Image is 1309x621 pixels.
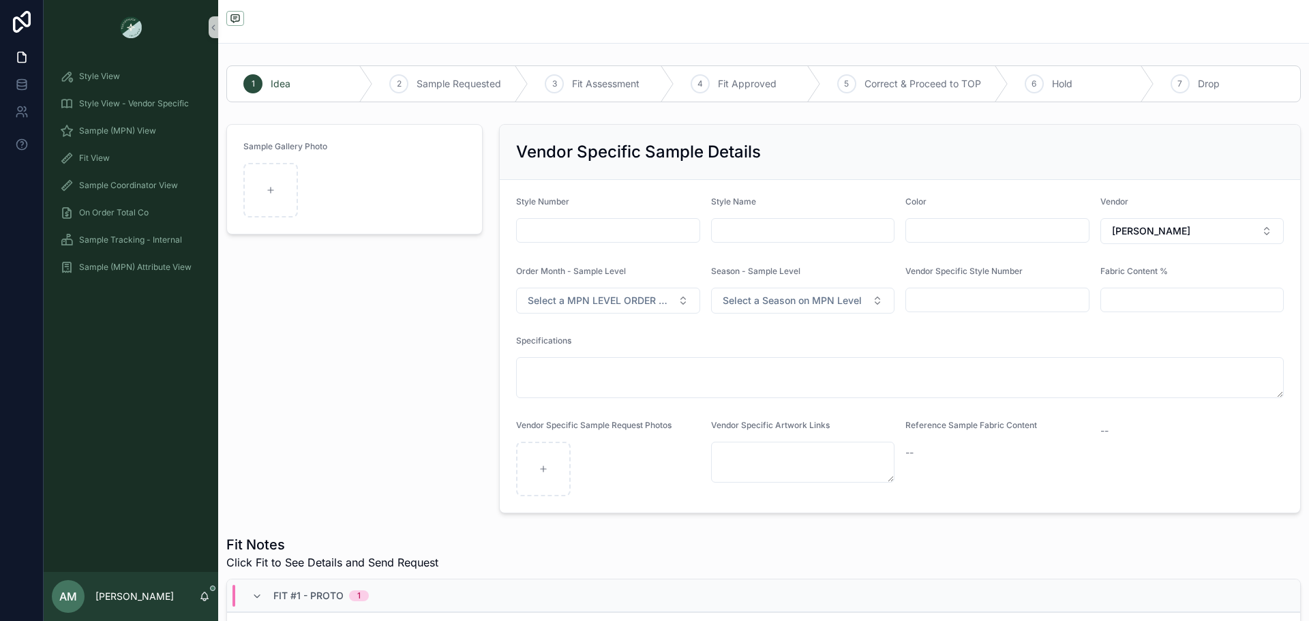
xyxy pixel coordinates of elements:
div: 1 [357,590,361,601]
a: Style View - Vendor Specific [52,91,210,116]
span: Fit #1 - Proto [273,589,344,603]
img: App logo [120,16,142,38]
span: -- [1100,424,1109,438]
span: Reference Sample Fabric Content [905,420,1037,430]
span: Style View [79,71,120,82]
span: 2 [397,78,402,89]
button: Select Button [516,288,700,314]
span: Fabric Content % [1100,266,1168,276]
span: 5 [844,78,849,89]
button: Select Button [1100,218,1284,244]
a: Sample (MPN) View [52,119,210,143]
a: Sample Coordinator View [52,173,210,198]
a: Sample Tracking - Internal [52,228,210,252]
span: Season - Sample Level [711,266,800,276]
span: Fit View [79,153,110,164]
span: Sample Gallery Photo [243,141,327,151]
div: scrollable content [44,55,218,297]
span: Specifications [516,335,571,346]
span: Style View - Vendor Specific [79,98,189,109]
span: Vendor Specific Sample Request Photos [516,420,672,430]
button: Select Button [711,288,895,314]
span: 3 [552,78,557,89]
span: 6 [1032,78,1036,89]
span: Sample (MPN) View [79,125,156,136]
span: Style Name [711,196,756,207]
a: On Order Total Co [52,200,210,225]
span: [PERSON_NAME] [1112,224,1190,238]
span: Sample Tracking - Internal [79,234,182,245]
span: Sample Requested [417,77,501,91]
span: -- [905,446,914,459]
span: Vendor Specific Style Number [905,266,1023,276]
span: Hold [1052,77,1072,91]
span: Idea [271,77,290,91]
span: Vendor [1100,196,1128,207]
h2: Vendor Specific Sample Details [516,141,761,163]
a: Style View [52,64,210,89]
span: Sample Coordinator View [79,180,178,191]
span: Order Month - Sample Level [516,266,626,276]
span: AM [59,588,77,605]
span: 1 [252,78,255,89]
span: On Order Total Co [79,207,149,218]
span: Drop [1198,77,1220,91]
span: 4 [697,78,703,89]
span: Vendor Specific Artwork Links [711,420,830,430]
span: Select a Season on MPN Level [723,294,862,307]
span: Fit Assessment [572,77,640,91]
span: Select a MPN LEVEL ORDER MONTH [528,294,672,307]
span: Sample (MPN) Attribute View [79,262,192,273]
span: Color [905,196,927,207]
span: Style Number [516,196,569,207]
span: Correct & Proceed to TOP [864,77,981,91]
p: [PERSON_NAME] [95,590,174,603]
span: Click Fit to See Details and Send Request [226,554,438,571]
h1: Fit Notes [226,535,438,554]
a: Fit View [52,146,210,170]
span: Fit Approved [718,77,777,91]
a: Sample (MPN) Attribute View [52,255,210,279]
span: 7 [1177,78,1182,89]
